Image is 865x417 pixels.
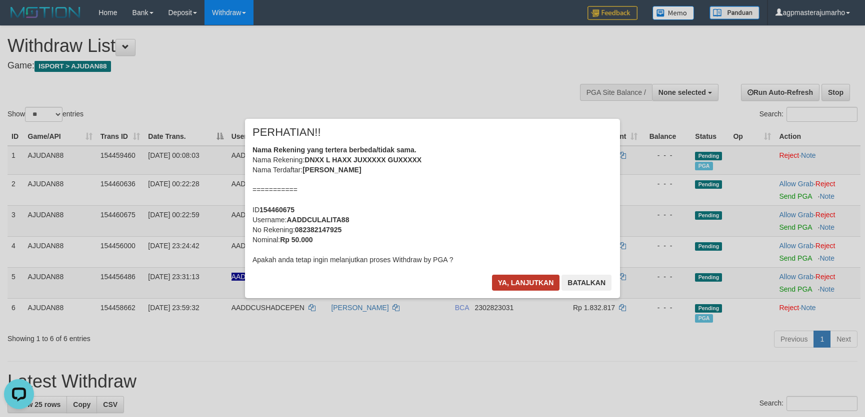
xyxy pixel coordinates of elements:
[304,156,421,164] b: DNXX L HAXX JUXXXXX GUXXXXX
[252,127,321,137] span: PERHATIAN!!
[4,4,34,34] button: Open LiveChat chat widget
[561,275,611,291] button: Batalkan
[280,236,312,244] b: Rp 50.000
[286,216,349,224] b: AADDCULALITA88
[252,146,416,154] b: Nama Rekening yang tertera berbeda/tidak sama.
[295,226,341,234] b: 082382147925
[259,206,294,214] b: 154460675
[252,145,612,265] div: Nama Rekening: Nama Terdaftar: =========== ID Username: No Rekening: Nominal: Apakah anda tetap i...
[302,166,361,174] b: [PERSON_NAME]
[492,275,560,291] button: Ya, lanjutkan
